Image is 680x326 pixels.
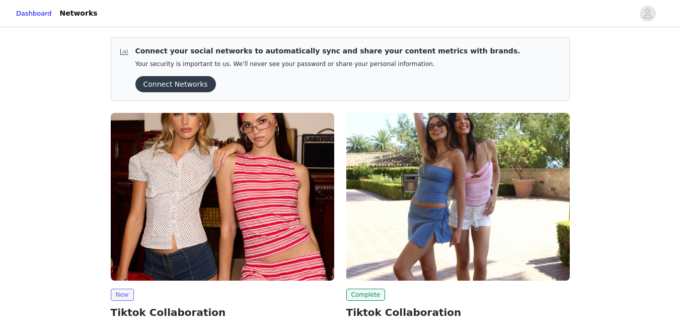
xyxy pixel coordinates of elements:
[346,305,570,320] h2: Tiktok Collaboration
[54,2,104,25] a: Networks
[643,6,652,22] div: avatar
[111,289,134,301] span: New
[111,305,334,320] h2: Tiktok Collaboration
[111,113,334,281] img: Edikted
[135,76,216,92] button: Connect Networks
[135,60,520,68] p: Your security is important to us. We’ll never see your password or share your personal information.
[16,9,52,19] a: Dashboard
[346,113,570,281] img: Edikted
[346,289,386,301] span: Complete
[135,46,520,56] p: Connect your social networks to automatically sync and share your content metrics with brands.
